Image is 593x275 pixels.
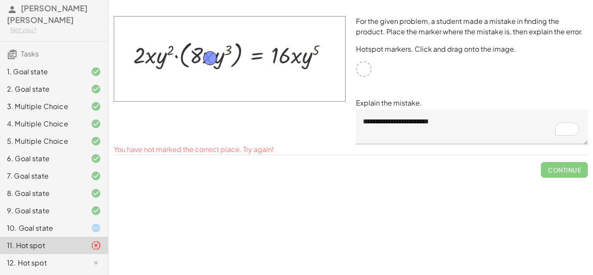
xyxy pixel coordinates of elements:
[91,153,101,164] i: Task finished and correct.
[91,258,101,268] i: Task not started.
[91,171,101,181] i: Task finished and correct.
[7,223,77,233] div: 10. Goal state
[7,3,88,25] span: [PERSON_NAME] [PERSON_NAME]
[7,153,77,164] div: 6. Goal state
[7,119,77,129] div: 4. Multiple Choice
[7,240,77,251] div: 11. Hot spot
[10,26,101,34] div: Not you?
[91,119,101,129] i: Task finished and correct.
[91,84,101,94] i: Task finished and correct.
[7,101,77,112] div: 3. Multiple Choice
[114,16,346,102] img: b42f739e0bd79d23067a90d0ea4ccfd2288159baac1bcee117f9be6b6edde5c4.png
[7,171,77,181] div: 7. Goal state
[91,188,101,199] i: Task finished and correct.
[7,258,77,268] div: 12. Hot spot
[91,136,101,146] i: Task finished and correct.
[91,101,101,112] i: Task finished and correct.
[7,66,77,77] div: 1. Goal state
[21,49,39,58] span: Tasks
[7,205,77,216] div: 9. Goal state
[356,109,588,144] textarea: To enrich screen reader interactions, please activate Accessibility in Grammarly extension settings
[7,84,77,94] div: 2. Goal state
[356,16,588,37] p: For the given problem, a student made a mistake in finding the product. Place the marker where th...
[91,205,101,216] i: Task finished and correct.
[114,145,274,154] span: You have not marked the correct place. Try again!
[356,44,588,54] p: Hotspot markers. Click and drag onto the image.
[7,188,77,199] div: 8. Goal state
[91,240,101,251] i: Task finished and part of it marked as incorrect.
[91,223,101,233] i: Task started.
[91,66,101,77] i: Task finished and correct.
[7,136,77,146] div: 5. Multiple Choice
[356,98,588,108] p: Explain the mistake.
